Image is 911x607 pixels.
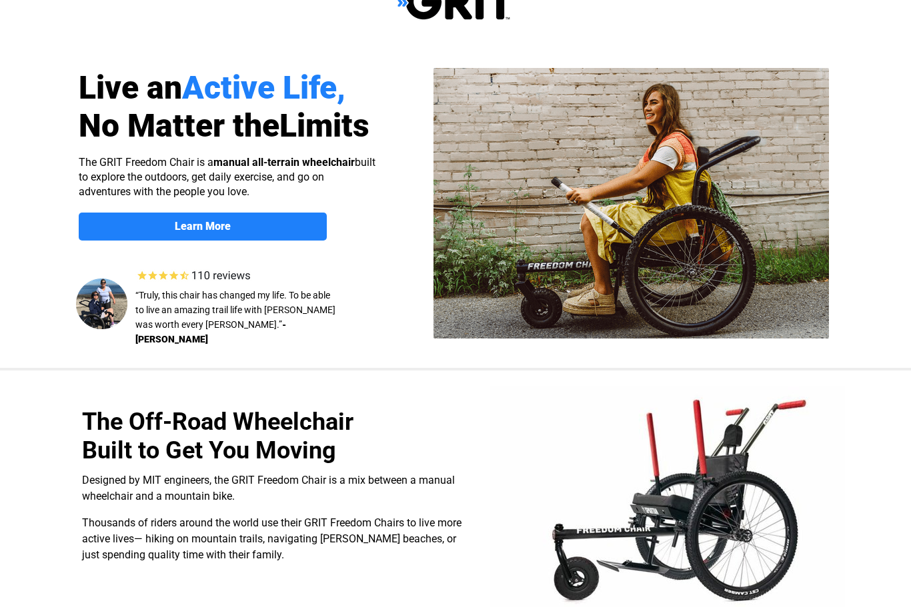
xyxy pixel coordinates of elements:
[47,322,162,347] input: Get more information
[82,474,455,503] span: Designed by MIT engineers, the GRIT Freedom Chair is a mix between a manual wheelchair and a moun...
[79,157,375,199] span: The GRIT Freedom Chair is a built to explore the outdoors, get daily exercise, and go on adventur...
[82,517,462,562] span: Thousands of riders around the world use their GRIT Freedom Chairs to live more active lives— hik...
[175,221,231,233] strong: Learn More
[79,69,182,107] span: Live an
[79,107,279,145] span: No Matter the
[279,107,369,145] span: Limits
[135,291,335,330] span: “Truly, this chair has changed my life. To be able to live an amazing trail life with [PERSON_NAM...
[182,69,345,107] span: Active Life,
[79,213,327,241] a: Learn More
[213,157,355,169] strong: manual all-terrain wheelchair
[82,408,353,465] span: The Off-Road Wheelchair Built to Get You Moving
